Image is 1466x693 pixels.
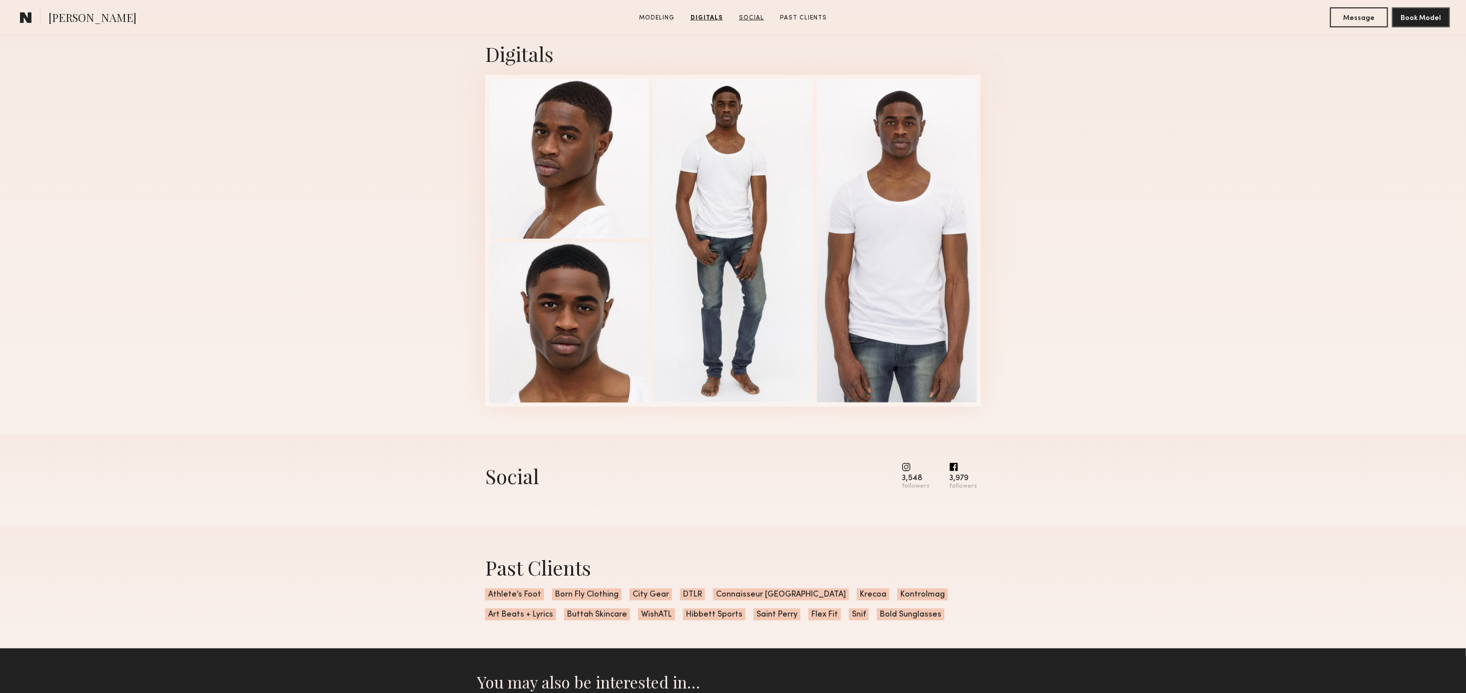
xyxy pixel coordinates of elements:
[1392,7,1450,27] button: Book Model
[485,609,556,621] span: Art Beats + Lyrics
[713,589,849,601] span: Connaisseur [GEOGRAPHIC_DATA]
[687,13,727,22] a: Digitals
[877,609,944,621] span: Bold Sunglasses
[683,609,745,621] span: Hibbett Sports
[753,609,800,621] span: Saint Perry
[477,673,989,693] h2: You may also be interested in…
[897,589,948,601] span: Kontrolmag
[485,40,981,67] div: Digitals
[949,483,977,490] div: followers
[1392,13,1450,21] a: Book Model
[949,475,977,482] div: 3,979
[552,589,622,601] span: Born Fly Clothing
[485,463,539,489] div: Social
[808,609,841,621] span: Flex Fit
[776,13,831,22] a: Past Clients
[635,13,679,22] a: Modeling
[849,609,869,621] span: Snif
[1330,7,1388,27] button: Message
[857,589,889,601] span: Krecoa
[564,609,630,621] span: Buttah Skincare
[902,475,929,482] div: 3,548
[735,13,768,22] a: Social
[902,483,929,490] div: followers
[638,609,675,621] span: WishATL
[485,589,544,601] span: Athlete’s Foot
[630,589,672,601] span: City Gear
[48,10,136,27] span: [PERSON_NAME]
[485,554,981,581] div: Past Clients
[680,589,705,601] span: DTLR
